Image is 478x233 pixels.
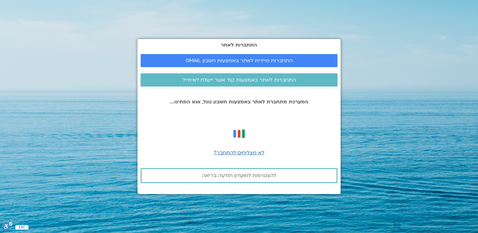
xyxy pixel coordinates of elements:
a: התחברות מיידית לאתר באמצעות חשבון GMAIL [141,54,337,67]
p: המערכת מתחברת לאתר באמצעות חשבון גוגל, אנא המתינו... [141,99,337,105]
h2: התחברות לאתר [141,42,337,48]
span: התחברות מיידית לאתר באמצעות חשבון GMAIL [186,58,293,63]
a: לא מצליחים להתחבר? [214,149,264,156]
a: להצטרפות למועדון תודעה בריאה [141,168,337,183]
a: התחברות לאתר באמצעות קוד אשר יישלח לאימייל [141,73,337,87]
span: התחברות לאתר באמצעות קוד אשר יישלח לאימייל [182,77,296,83]
span: להצטרפות למועדון תודעה בריאה [202,173,276,178]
